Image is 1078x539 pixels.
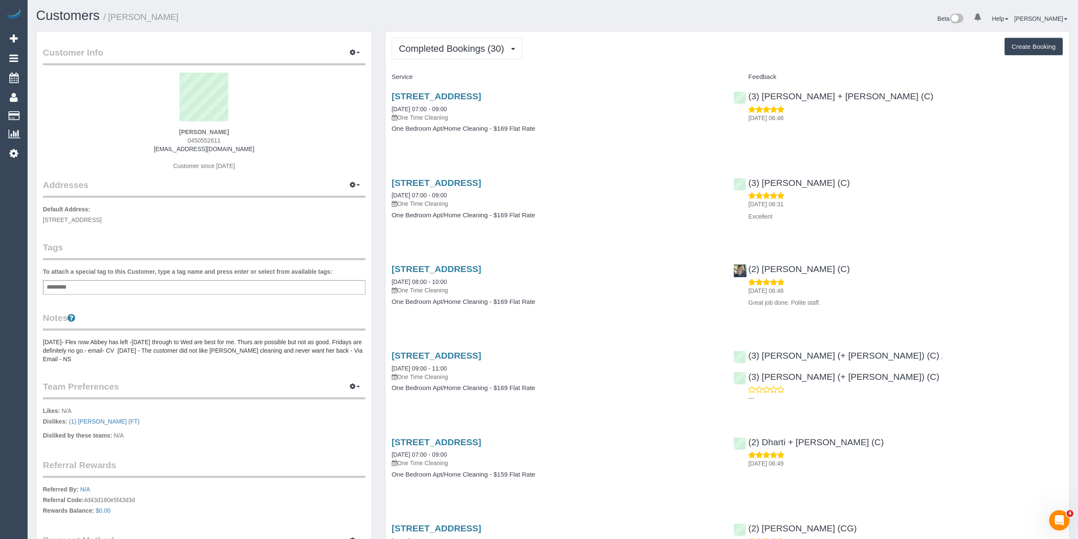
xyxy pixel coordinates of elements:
a: (1) [PERSON_NAME] (FT) [69,418,139,425]
span: N/A [62,407,71,414]
label: Dislikes: [43,417,67,426]
legend: Notes [43,312,365,331]
legend: Tags [43,241,365,260]
a: [STREET_ADDRESS] [392,264,481,274]
a: (3) [PERSON_NAME] (+ [PERSON_NAME]) (C) [733,372,939,382]
button: Completed Bookings (30) [392,38,522,59]
p: [DATE] 06:46 [748,286,1063,295]
p: [DATE] 06:49 [748,459,1063,468]
span: Customer since [DATE] [173,163,235,169]
label: Default Address: [43,205,90,213]
img: New interface [949,14,963,25]
a: Beta [938,15,964,22]
a: (3) [PERSON_NAME] + [PERSON_NAME] (C) [733,91,933,101]
img: Automaid Logo [5,8,22,20]
span: N/A [114,432,124,439]
h4: One Bedroom Apt/Home Cleaning - $169 Flat Rate [392,385,721,392]
label: To attach a special tag to this Customer, type a tag name and press enter or select from availabl... [43,267,332,276]
strong: [PERSON_NAME] [179,129,229,135]
a: [DATE] 08:00 - 10:00 [392,278,447,285]
h4: Feedback [733,73,1063,81]
p: One Time Cleaning [392,286,721,295]
h4: One Bedroom Apt/Home Cleaning - $169 Flat Rate [392,298,721,306]
a: (2) [PERSON_NAME] (C) [733,264,850,274]
a: (3) [PERSON_NAME] (C) [733,178,850,188]
h4: Service [392,73,721,81]
iframe: Intercom live chat [1049,510,1070,531]
label: Likes: [43,407,60,415]
legend: Team Preferences [43,380,365,399]
a: N/A [80,486,90,493]
span: [STREET_ADDRESS] [43,216,101,223]
p: --- [748,394,1063,402]
p: One Time Cleaning [392,113,721,122]
a: [DATE] 07:00 - 09:00 [392,451,447,458]
p: One Time Cleaning [392,459,721,467]
span: 0450552611 [188,137,221,144]
a: [DATE] 09:00 - 11:00 [392,365,447,372]
a: [EMAIL_ADDRESS][DOMAIN_NAME] [154,146,254,152]
h4: One Bedroom Apt/Home Cleaning - $169 Flat Rate [392,212,721,219]
pre: [DATE]- Flex now Abbey has left -[DATE] through to Wed are best for me. Thurs are possible but no... [43,338,365,363]
p: Excellent [748,212,1063,221]
label: Referral Code: [43,496,84,504]
p: One Time Cleaning [392,373,721,381]
a: [PERSON_NAME] [1014,15,1067,22]
a: $0.00 [96,507,111,514]
p: [DATE] 06:46 [748,114,1063,122]
a: (2) [PERSON_NAME] (CG) [733,523,857,533]
legend: Customer Info [43,46,365,65]
span: 4 [1067,510,1073,517]
span: Completed Bookings (30) [399,43,508,54]
p: Great job done. Polite staff. [748,298,1063,307]
a: [STREET_ADDRESS] [392,351,481,360]
label: Disliked by these teams: [43,431,112,440]
a: [DATE] 07:00 - 09:00 [392,106,447,112]
h4: One Bedroom Apt/Home Cleaning - $159 Flat Rate [392,471,721,478]
button: Create Booking [1005,38,1063,56]
p: [DATE] 06:31 [748,200,1063,208]
h4: One Bedroom Apt/Home Cleaning - $169 Flat Rate [392,125,721,132]
a: [STREET_ADDRESS] [392,178,481,188]
a: (2) Dharti + [PERSON_NAME] (C) [733,437,884,447]
p: 4d43d180e5f43d3d [43,485,365,517]
span: , [941,353,943,360]
small: / [PERSON_NAME] [104,12,179,22]
label: Rewards Balance: [43,506,94,515]
a: Help [992,15,1008,22]
legend: Referral Rewards [43,459,365,478]
a: [DATE] 07:00 - 09:00 [392,192,447,199]
a: [STREET_ADDRESS] [392,523,481,533]
a: [STREET_ADDRESS] [392,437,481,447]
p: One Time Cleaning [392,199,721,208]
label: Referred By: [43,485,79,494]
a: [STREET_ADDRESS] [392,91,481,101]
a: (3) [PERSON_NAME] (+ [PERSON_NAME]) (C) [733,351,939,360]
a: Customers [36,8,100,23]
img: (2) Eray Mertturk (C) [734,264,747,277]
